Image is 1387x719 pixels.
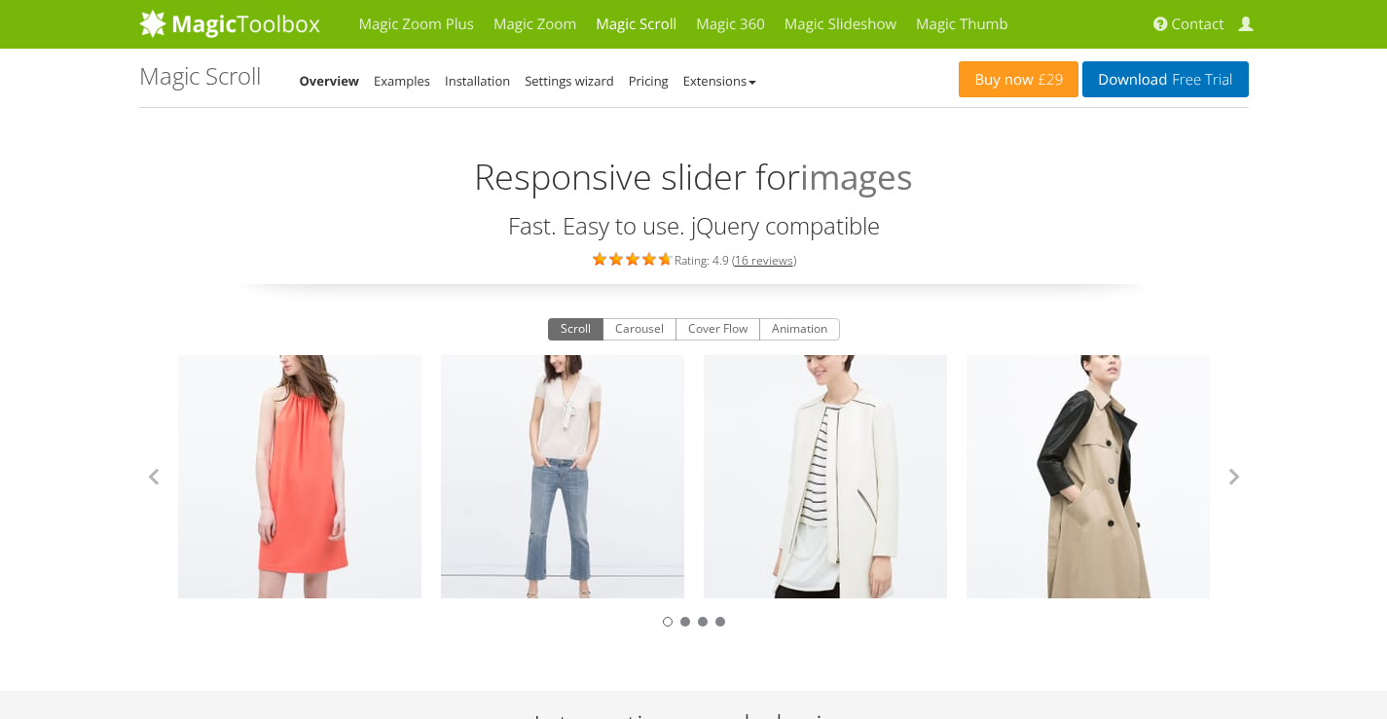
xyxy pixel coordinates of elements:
[675,318,760,342] button: Cover Flow
[602,318,676,342] button: Carousel
[629,72,669,90] a: Pricing
[139,248,1249,270] div: Rating: 4.9 ( )
[139,63,261,89] h1: Magic Scroll
[1172,15,1224,34] span: Contact
[759,318,840,342] button: Animation
[1167,72,1232,88] span: Free Trial
[683,72,756,90] a: Extensions
[139,213,1249,238] h3: Fast. Easy to use. jQuery compatible
[445,72,510,90] a: Installation
[139,132,1249,203] h2: Responsive slider for
[1082,61,1248,97] a: DownloadFree Trial
[735,252,793,269] a: 16 reviews
[800,152,913,203] span: images
[525,72,614,90] a: Settings wizard
[959,61,1078,97] a: Buy now£29
[139,9,320,38] img: MagicToolbox.com - Image tools for your website
[1034,72,1064,88] span: £29
[374,72,430,90] a: Examples
[300,72,360,90] a: Overview
[548,318,603,342] button: Scroll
